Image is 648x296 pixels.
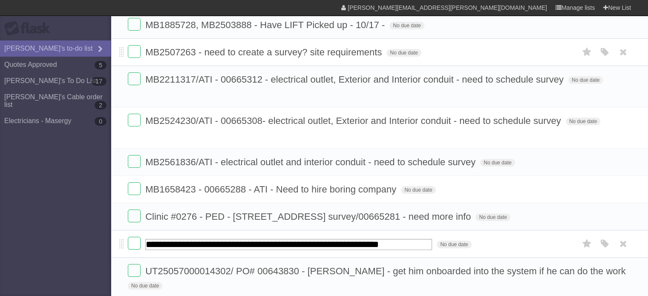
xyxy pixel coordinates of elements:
[145,115,563,126] span: MB2524230/ATI - 00665308- electrical outlet, Exterior and Interior conduit - need to schedule survey
[128,45,141,58] label: Done
[401,186,435,194] span: No due date
[437,241,471,248] span: No due date
[4,21,55,36] div: Flask
[568,76,603,84] span: No due date
[566,118,600,125] span: No due date
[145,211,473,222] span: Clinic #0276 - PED - [STREET_ADDRESS] survey/00665281 - need more info
[128,210,141,222] label: Done
[145,74,566,85] span: MB2211317/ATI - 00665312 - electrical outlet, Exterior and Interior conduit - need to schedule su...
[145,20,387,30] span: MB1885728, MB2503888 - Have LIFT Picked up - 10/17 -
[128,18,141,31] label: Done
[128,182,141,195] label: Done
[145,157,478,167] span: MB2561836/ATI - electrical outlet and interior conduit - need to schedule survey
[95,117,107,126] b: 0
[145,266,628,276] span: UT25057000014302/ PO# 00643830 - [PERSON_NAME] - get him onboarded into the system if he can do t...
[95,101,107,109] b: 2
[128,264,141,277] label: Done
[386,49,421,57] span: No due date
[145,47,384,57] span: MB2507263 - need to create a survey? site requirements
[579,45,595,59] label: Star task
[475,213,510,221] span: No due date
[579,237,595,251] label: Star task
[128,155,141,168] label: Done
[128,237,141,250] label: Done
[128,72,141,85] label: Done
[145,184,398,195] span: MB1658423 - 00665288 - ATI - Need to hire boring company
[128,282,162,290] span: No due date
[128,114,141,126] label: Done
[91,77,107,86] b: 17
[95,61,107,69] b: 5
[389,22,424,29] span: No due date
[480,159,515,167] span: No due date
